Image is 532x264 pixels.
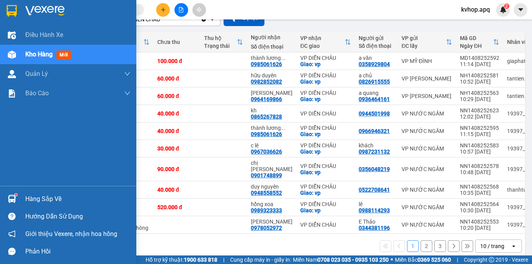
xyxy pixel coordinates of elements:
button: file-add [174,3,188,17]
span: caret-down [517,6,524,13]
img: warehouse-icon [8,195,16,203]
th: Toggle SortBy [398,32,456,52]
div: 30.000 đ [157,145,196,152]
div: 11:15 [DATE] [460,131,499,137]
div: 0987231132 [359,149,390,155]
div: Chưa thu [157,39,196,45]
div: 100.000 đ [157,58,196,64]
div: NN1408252564 [460,201,499,207]
div: 0901748899 [251,172,282,178]
div: 12:02 [DATE] [460,114,499,120]
div: MD1408252592 [460,55,499,61]
div: NH1408252581 [460,72,499,79]
div: duy nguyên [251,184,292,190]
img: warehouse-icon [8,70,16,78]
button: aim [192,3,206,17]
span: ... [281,55,285,61]
div: Phản hồi [25,246,130,257]
div: 40.000 đ [157,187,196,193]
img: logo [4,42,10,80]
span: ... [281,125,285,131]
div: 0989323333 [251,207,282,213]
span: | [223,255,224,264]
div: 0967036626 [251,149,282,155]
span: ⚪️ [391,258,393,261]
div: hữu duyên [251,72,292,79]
div: E Thảo [359,219,394,225]
div: VP DIỄN CHÂU [300,142,351,149]
span: plus [160,7,166,12]
button: 2 [421,240,432,252]
th: Toggle SortBy [200,32,247,52]
div: VP DIỄN CHÂU [300,110,351,117]
img: solution-icon [8,89,16,98]
div: kh [251,107,292,114]
div: 0936464161 [359,96,390,102]
span: Báo cáo [25,88,49,98]
div: 10:30 [DATE] [460,207,499,213]
div: VP gửi [402,35,446,41]
button: 3 [434,240,446,252]
div: c lê [251,142,292,149]
div: chị ngân [251,160,292,172]
span: kvhop.apq [455,5,496,14]
div: 0982852082 [251,79,282,85]
div: NN1408252623 [460,107,499,114]
div: VP nhận [300,35,345,41]
div: VP DIỄN CHÂU [300,55,351,61]
span: Hỗ trợ kỹ thuật: [146,255,217,264]
span: Cung cấp máy in - giấy in: [230,255,291,264]
button: caret-down [514,3,527,17]
div: Lê Thanh Cát [251,219,292,225]
div: 10:20 [DATE] [460,225,499,231]
div: 40.000 đ [157,110,196,117]
span: Miền Bắc [395,255,451,264]
div: Trạng thái [204,43,237,49]
div: ĐC giao [300,43,345,49]
div: 10:29 [DATE] [460,96,499,102]
div: Giao: vp [300,190,351,196]
div: VP DIỄN CHÂU [300,72,351,79]
div: VP DIỄN CHÂU [300,184,351,190]
div: VP DIỄN CHÂU [300,222,351,228]
div: VP NƯỚC NGẦM [402,204,452,210]
span: [GEOGRAPHIC_DATA], [GEOGRAPHIC_DATA] ↔ [GEOGRAPHIC_DATA] [11,33,69,59]
strong: 1900 633 818 [184,257,217,263]
span: Quản Lý [25,69,48,79]
div: 10 / trang [480,242,504,250]
div: VP NƯỚC NGẦM [402,166,452,172]
div: 10:52 [DATE] [460,79,499,85]
div: 0988114293 [359,207,390,213]
div: VP DIỄN CHÂU [300,125,351,131]
img: icon-new-feature [500,6,507,13]
div: VP DIỄN CHÂU [300,90,351,96]
div: hồng xoa [251,201,292,207]
div: a quang [359,90,394,96]
div: VP NƯỚC NGẦM [402,187,452,193]
sup: 1 [15,194,17,196]
div: 90.000 đ [157,166,196,172]
div: VP NƯỚC NGẦM [402,110,452,117]
th: Toggle SortBy [456,32,503,52]
div: 0522708641 [359,187,390,193]
div: VP NƯỚC NGẦM [402,128,452,134]
div: thành lương 0975775992 [251,125,292,131]
span: Miền Nam [293,255,389,264]
div: Số điện thoại [251,44,292,50]
div: NH1408252563 [460,90,499,96]
strong: CHUYỂN PHÁT NHANH AN PHÚ QUÝ [12,6,68,31]
button: 1 [407,240,419,252]
div: 520.000 đ [157,204,196,210]
div: 10:57 [DATE] [460,149,499,155]
span: aim [196,7,202,12]
sup: 2 [504,3,509,9]
button: plus [156,3,170,17]
div: Người nhận [251,34,292,40]
span: down [124,71,130,77]
div: Người gửi [359,35,394,41]
div: Giao: vp [300,207,351,213]
div: Giao: vp [300,96,351,102]
div: VP MỸ ĐÌNH [402,58,452,64]
div: 60.000 đ [157,75,196,82]
div: Giao: vp [300,131,351,137]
